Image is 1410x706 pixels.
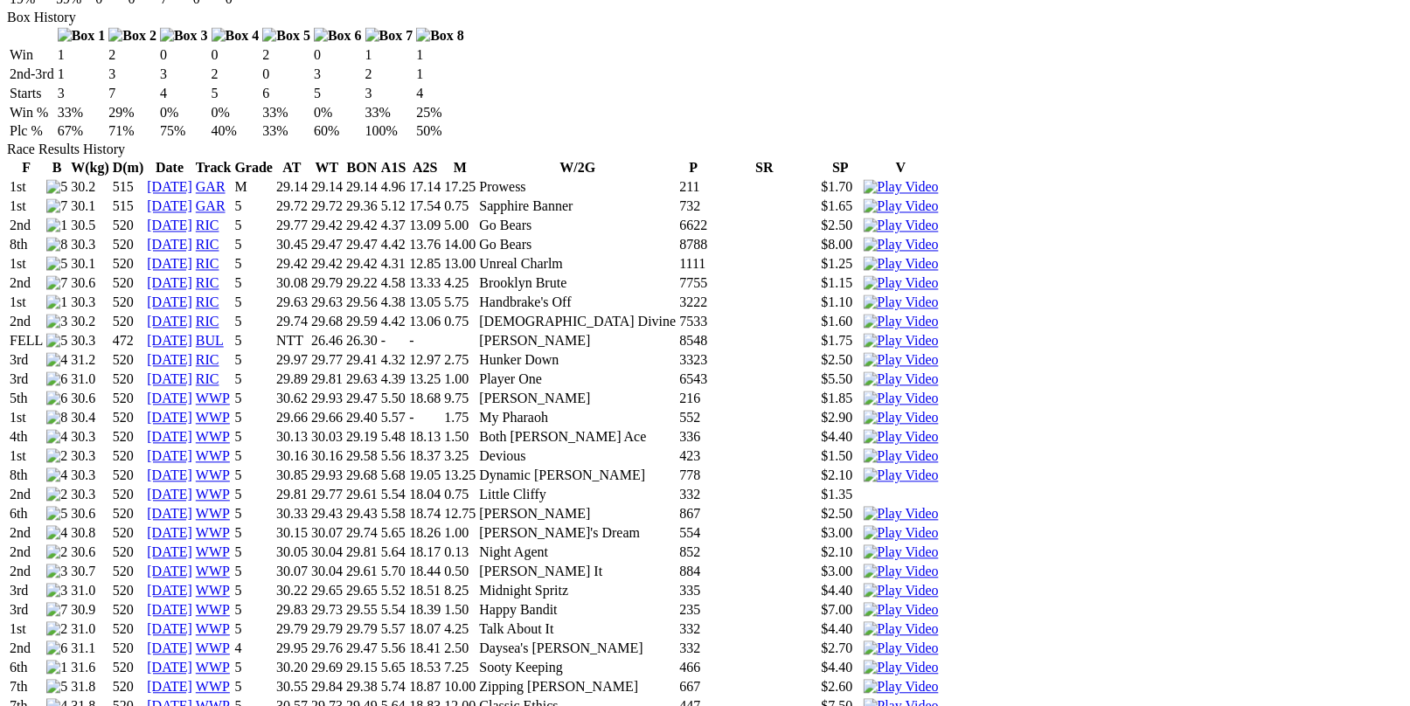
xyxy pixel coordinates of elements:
td: 0% [313,104,363,121]
td: 29% [108,104,157,121]
img: Box 8 [416,28,464,44]
a: [DATE] [147,276,192,291]
td: Go Bears [478,237,677,254]
td: Prowess [478,179,677,197]
a: WWP [196,545,230,560]
td: 2 [261,46,311,64]
a: [DATE] [147,641,192,656]
td: 5.00 [443,218,476,235]
a: [DATE] [147,545,192,560]
a: View replay [864,411,939,426]
img: Play Video [864,372,939,388]
a: [DATE] [147,526,192,541]
td: 60% [313,123,363,141]
td: 30.3 [70,237,110,254]
td: 29.36 [345,198,379,216]
th: W(kg) [70,160,110,177]
td: 33% [57,104,107,121]
td: 30.1 [70,198,110,216]
img: 4 [46,430,67,446]
img: Box 3 [160,28,208,44]
img: Play Video [864,603,939,619]
td: 100% [365,123,414,141]
a: WWP [196,430,230,445]
td: 14.00 [443,237,476,254]
a: RIC [196,353,219,368]
td: Unreal Charlm [478,256,677,273]
td: 17.54 [408,198,441,216]
a: View replay [864,353,939,368]
img: Play Video [864,257,939,273]
td: 0 [261,66,311,83]
td: 29.47 [310,237,344,254]
img: Play Video [864,584,939,599]
img: 4 [46,526,67,542]
td: $8.00 [821,237,861,254]
th: M [443,160,476,177]
img: Play Video [864,334,939,350]
img: Play Video [864,199,939,215]
th: A1S [380,160,406,177]
td: 520 [112,294,145,312]
td: 1 [415,66,465,83]
td: 4.42 [380,237,406,254]
a: RIC [196,372,219,387]
a: WWP [196,411,230,426]
td: 30.2 [70,314,110,331]
a: View replay [864,584,939,599]
td: 3 [313,66,363,83]
th: Grade [233,160,274,177]
a: View replay [864,334,939,349]
td: 1 [57,46,107,64]
img: Play Video [864,218,939,234]
td: 13.76 [408,237,441,254]
td: 5 [233,294,274,312]
td: $1.65 [821,198,861,216]
td: 1 [365,46,414,64]
td: 520 [112,314,145,331]
td: Starts [9,85,55,102]
img: 5 [46,180,67,196]
td: 13.33 [408,275,441,293]
td: 1st [9,294,44,312]
td: 1 [57,66,107,83]
a: View replay [864,622,939,637]
a: View replay [864,680,939,695]
td: 29.22 [345,275,379,293]
a: [DATE] [147,315,192,329]
img: Play Video [864,526,939,542]
td: 30.3 [70,294,110,312]
td: Sapphire Banner [478,198,677,216]
a: [DATE] [147,295,192,310]
a: View replay [864,238,939,253]
th: B [45,160,68,177]
a: View replay [864,372,939,387]
td: 4.31 [380,256,406,273]
th: P [678,160,708,177]
img: 5 [46,334,67,350]
td: 29.42 [310,218,344,235]
a: [DATE] [147,391,192,406]
th: AT [275,160,309,177]
a: RIC [196,238,219,253]
a: View replay [864,295,939,310]
td: 4.96 [380,179,406,197]
img: Play Video [864,641,939,657]
td: 0.75 [443,198,476,216]
img: 2 [46,545,67,561]
td: 0% [211,104,260,121]
a: [DATE] [147,238,192,253]
img: 5 [46,680,67,696]
td: 12.85 [408,256,441,273]
th: SP [821,160,861,177]
td: 5 [233,275,274,293]
img: 6 [46,391,67,407]
td: 520 [112,218,145,235]
td: 1st [9,198,44,216]
th: F [9,160,44,177]
td: 1st [9,179,44,197]
a: [DATE] [147,180,192,195]
td: 7 [108,85,157,102]
td: 33% [261,104,311,121]
a: RIC [196,276,219,291]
